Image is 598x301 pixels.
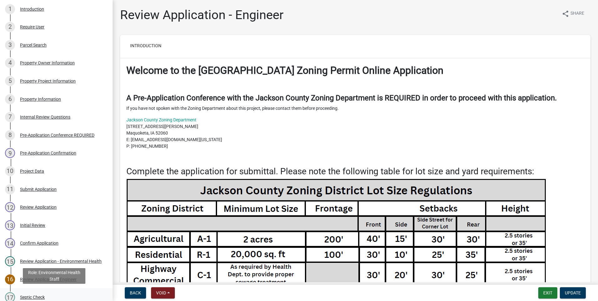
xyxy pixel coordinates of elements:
div: 7 [5,112,15,122]
strong: Welcome to the [GEOGRAPHIC_DATA] Zoning Permit Online Application [126,64,443,76]
div: Pre-Application Confirmation [20,151,76,155]
div: 12 [5,202,15,212]
div: 6 [5,94,15,104]
div: 2 [5,22,15,32]
div: 1 [5,4,15,14]
h1: Review Application - Engineer [120,8,284,23]
button: Void [151,287,175,298]
button: Exit [538,287,557,298]
i: share [562,10,569,18]
div: Require User [20,25,44,29]
div: Septic Check [20,295,45,299]
div: 14 [5,238,15,248]
div: Review Application - Environmental Health [20,259,102,263]
div: Introduction [20,7,44,11]
span: Share [570,10,584,18]
div: 11 [5,184,15,194]
div: Parcel Search [20,43,47,47]
button: Update [560,287,586,298]
div: Project Data [20,169,44,173]
div: Submit Application [20,187,57,191]
div: Initial Review [20,223,45,227]
button: Back [125,287,146,298]
span: Void [156,290,166,295]
div: Review Application - Engineer [20,277,77,282]
div: 3 [5,40,15,50]
p: [STREET_ADDRESS][PERSON_NAME] Maquoketa, IA 52060 E: [EMAIL_ADDRESS][DOMAIN_NAME][US_STATE] P: [P... [126,117,584,150]
div: 5 [5,76,15,86]
strong: A Pre-Application Conference with the Jackson County Zoning Department is REQUIRED in order to pr... [126,94,557,102]
div: Pre-Application Conference REQUIRED [20,133,94,137]
div: 8 [5,130,15,140]
span: Back [130,290,141,295]
div: 13 [5,220,15,230]
div: Property Project Information [20,79,76,83]
button: shareShare [557,8,589,20]
div: 4 [5,58,15,68]
div: Role: Environmental Health Staff [23,268,85,284]
a: Jackson County Zoning Department [126,117,196,122]
h3: Complete the application for submittal. Please note the following table for lot size and yard req... [126,166,584,177]
div: Internal Review Questions [20,115,70,119]
div: 9 [5,148,15,158]
div: Property Owner Information [20,61,75,65]
div: 15 [5,256,15,266]
div: 16 [5,274,15,284]
span: Update [565,290,581,295]
p: If you have not spoken with the Zoning Department about this project, please contact them before ... [126,105,584,112]
div: Confirm Application [20,241,58,245]
div: Review Application [20,205,57,209]
div: 10 [5,166,15,176]
button: Introduction [125,40,166,51]
div: Property Information [20,97,61,101]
